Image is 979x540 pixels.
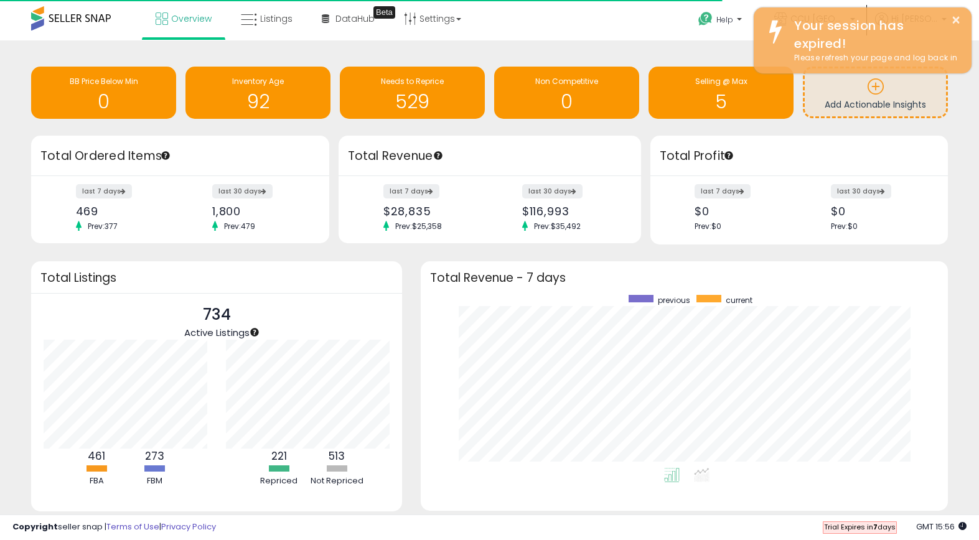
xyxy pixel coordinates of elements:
[348,147,632,165] h3: Total Revenue
[649,67,794,119] a: Selling @ Max 5
[40,147,320,165] h3: Total Ordered Items
[260,12,293,25] span: Listings
[40,273,393,282] h3: Total Listings
[271,449,287,463] b: 221
[171,12,212,25] span: Overview
[218,221,261,231] span: Prev: 479
[12,521,216,533] div: seller snap | |
[346,91,479,112] h1: 529
[695,221,721,231] span: Prev: $0
[145,449,164,463] b: 273
[695,184,751,198] label: last 7 days
[500,91,633,112] h1: 0
[916,521,967,533] span: 2025-10-11 15:56 GMT
[185,67,330,119] a: Inventory Age 92
[82,221,124,231] span: Prev: 377
[383,205,480,218] div: $28,835
[723,150,734,161] div: Tooltip anchor
[688,2,754,40] a: Help
[12,521,58,533] strong: Copyright
[335,12,375,25] span: DataHub
[249,327,260,338] div: Tooltip anchor
[658,295,690,305] span: previous
[824,522,896,532] span: Trial Expires in days
[184,326,250,339] span: Active Listings
[88,449,105,463] b: 461
[184,303,250,327] p: 734
[68,475,124,487] div: FBA
[433,150,444,161] div: Tooltip anchor
[522,184,583,198] label: last 30 days
[251,475,307,487] div: Repriced
[825,98,926,111] span: Add Actionable Insights
[522,205,619,218] div: $116,993
[329,449,345,463] b: 513
[951,12,961,28] button: ×
[106,521,159,533] a: Terms of Use
[528,221,587,231] span: Prev: $35,492
[695,76,747,86] span: Selling @ Max
[37,91,170,112] h1: 0
[70,76,138,86] span: BB Price Below Min
[76,205,171,218] div: 469
[373,6,395,19] div: Tooltip anchor
[383,184,439,198] label: last 7 days
[873,522,878,532] b: 7
[785,17,962,52] div: Your session has expired!
[232,76,284,86] span: Inventory Age
[716,14,733,25] span: Help
[381,76,444,86] span: Needs to Reprice
[535,76,598,86] span: Non Competitive
[831,221,858,231] span: Prev: $0
[785,52,962,64] div: Please refresh your page and log back in
[389,221,448,231] span: Prev: $25,358
[340,67,485,119] a: Needs to Reprice 529
[831,205,926,218] div: $0
[660,147,939,165] h3: Total Profit
[192,91,324,112] h1: 92
[494,67,639,119] a: Non Competitive 0
[726,295,752,305] span: current
[160,150,171,161] div: Tooltip anchor
[212,184,273,198] label: last 30 days
[161,521,216,533] a: Privacy Policy
[76,184,132,198] label: last 7 days
[698,11,713,27] i: Get Help
[430,273,939,282] h3: Total Revenue - 7 days
[126,475,182,487] div: FBM
[212,205,307,218] div: 1,800
[805,68,946,116] a: Add Actionable Insights
[831,184,891,198] label: last 30 days
[309,475,365,487] div: Not Repriced
[31,67,176,119] a: BB Price Below Min 0
[655,91,787,112] h1: 5
[695,205,790,218] div: $0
